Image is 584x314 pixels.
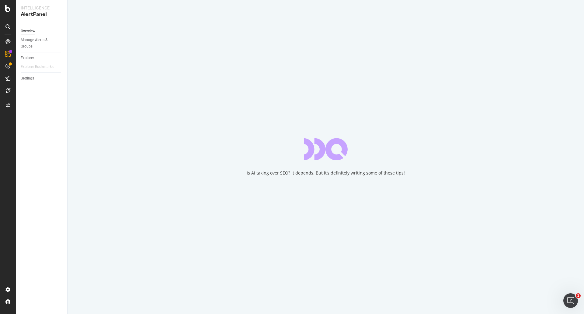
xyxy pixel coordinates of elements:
[21,55,34,61] div: Explorer
[21,75,34,82] div: Settings
[576,293,581,298] span: 1
[21,28,63,34] a: Overview
[563,293,578,308] iframe: Intercom live chat
[304,138,348,160] div: animation
[247,170,405,176] div: Is AI taking over SEO? It depends. But it’s definitely writing some of these tips!
[21,75,63,82] a: Settings
[21,5,62,11] div: Intelligence
[21,11,62,18] div: AlertPanel
[21,64,54,70] div: Explorer Bookmarks
[21,28,35,34] div: Overview
[21,55,63,61] a: Explorer
[21,37,63,50] a: Manage Alerts & Groups
[21,37,57,50] div: Manage Alerts & Groups
[21,64,60,70] a: Explorer Bookmarks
